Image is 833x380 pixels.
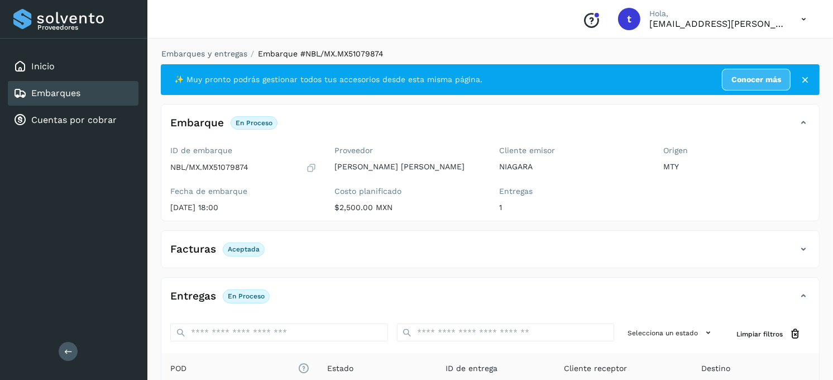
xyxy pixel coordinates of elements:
button: Limpiar filtros [727,324,810,344]
label: Entregas [499,187,646,196]
span: Embarque #NBL/MX.MX51079874 [258,49,384,58]
div: Cuentas por cobrar [8,108,138,132]
a: Embarques y entregas [161,49,247,58]
label: Costo planificado [335,187,482,196]
a: Inicio [31,61,55,72]
p: [PERSON_NAME] [PERSON_NAME] [335,162,482,172]
p: En proceso [228,292,265,300]
span: ✨ Muy pronto podrás gestionar todos tus accesorios desde esta misma página. [174,74,482,85]
p: NIAGARA [499,162,646,172]
p: [DATE] 18:00 [170,203,317,212]
h4: Entregas [170,290,216,303]
nav: breadcrumb [161,48,820,60]
div: Embarques [8,81,138,106]
h4: Embarque [170,117,224,130]
a: Conocer más [722,69,791,91]
span: Cliente receptor [564,363,627,374]
div: Inicio [8,54,138,79]
div: EmbarqueEn proceso [161,113,819,141]
p: Aceptada [228,245,260,253]
p: transportes.lg.lozano@gmail.com [649,18,783,29]
span: ID de entrega [446,363,497,374]
label: Fecha de embarque [170,187,317,196]
p: 1 [499,203,646,212]
label: ID de embarque [170,146,317,155]
p: MTY [664,162,811,172]
label: Cliente emisor [499,146,646,155]
p: En proceso [236,119,272,127]
h4: Facturas [170,243,216,256]
label: Origen [664,146,811,155]
p: $2,500.00 MXN [335,203,482,212]
p: NBL/MX.MX51079874 [170,163,248,172]
div: EntregasEn proceso [161,287,819,315]
span: POD [170,363,309,374]
div: FacturasAceptada [161,240,819,268]
a: Cuentas por cobrar [31,115,117,125]
a: Embarques [31,88,80,98]
button: Selecciona un estado [623,324,719,342]
span: Estado [327,363,353,374]
span: Destino [701,363,730,374]
p: Hola, [649,9,783,18]
label: Proveedor [335,146,482,155]
span: Limpiar filtros [736,329,783,339]
p: Proveedores [37,23,134,31]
